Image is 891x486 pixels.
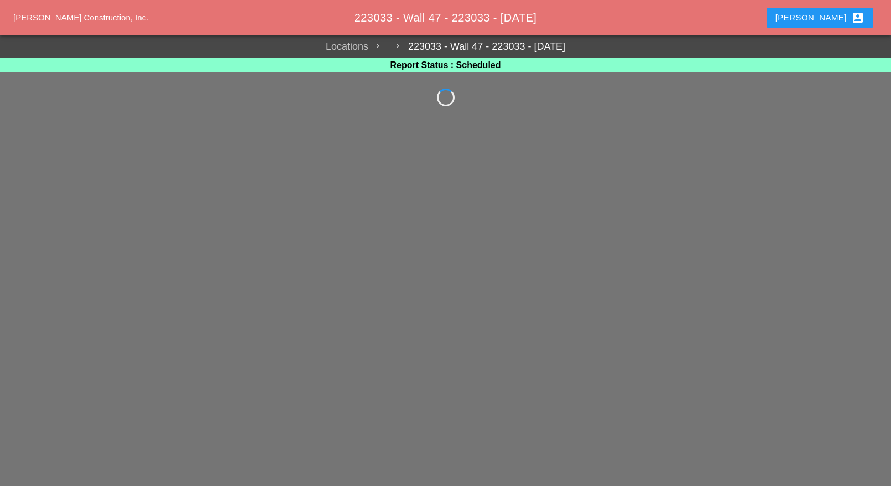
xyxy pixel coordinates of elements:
[775,11,864,24] div: [PERSON_NAME]
[13,13,148,22] a: [PERSON_NAME] Construction, Inc.
[767,8,873,28] button: [PERSON_NAME]
[851,11,864,24] i: account_box
[388,39,565,54] a: 223033 - Wall 47 - 223033 - [DATE]
[326,39,368,54] a: Locations
[355,12,536,24] span: 223033 - Wall 47 - 223033 - [DATE]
